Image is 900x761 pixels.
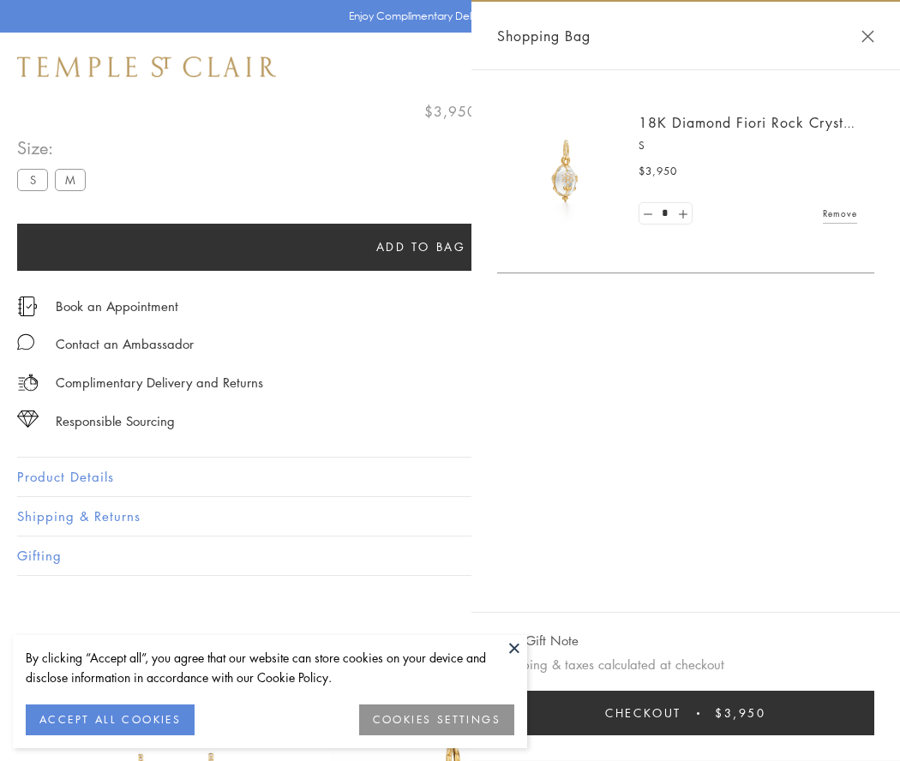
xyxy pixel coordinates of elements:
[56,410,175,432] div: Responsible Sourcing
[56,333,194,355] div: Contact an Ambassador
[639,163,677,180] span: $3,950
[26,648,514,687] div: By clicking “Accept all”, you agree that our website can store cookies on your device and disclos...
[639,137,857,154] p: S
[497,654,874,675] p: Shipping & taxes calculated at checkout
[497,630,579,651] button: Add Gift Note
[17,57,276,77] img: Temple St. Clair
[56,297,178,315] a: Book an Appointment
[17,134,93,162] span: Size:
[17,224,825,271] button: Add to bag
[514,120,617,223] img: P51889-E11FIORI
[674,203,691,225] a: Set quantity to 2
[639,203,657,225] a: Set quantity to 0
[823,204,857,223] a: Remove
[376,237,466,256] span: Add to bag
[17,410,39,428] img: icon_sourcing.svg
[17,372,39,393] img: icon_delivery.svg
[56,372,263,393] p: Complimentary Delivery and Returns
[17,497,883,536] button: Shipping & Returns
[17,333,34,351] img: MessageIcon-01_2.svg
[55,169,86,190] label: M
[497,25,591,47] span: Shopping Bag
[17,536,883,575] button: Gifting
[497,691,874,735] button: Checkout $3,950
[26,704,195,735] button: ACCEPT ALL COOKIES
[17,458,883,496] button: Product Details
[349,8,543,25] p: Enjoy Complimentary Delivery & Returns
[359,704,514,735] button: COOKIES SETTINGS
[861,30,874,43] button: Close Shopping Bag
[17,297,38,316] img: icon_appointment.svg
[424,100,477,123] span: $3,950
[17,169,48,190] label: S
[715,704,766,722] span: $3,950
[605,704,681,722] span: Checkout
